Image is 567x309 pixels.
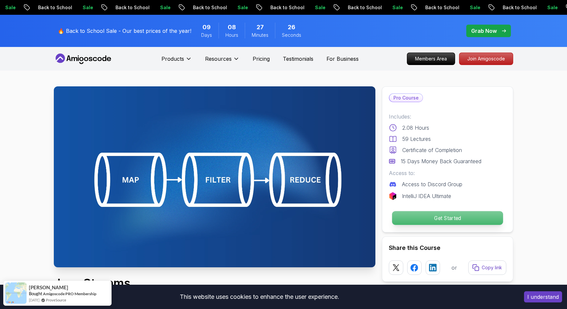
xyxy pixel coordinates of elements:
[468,260,506,275] button: Copy link
[462,4,483,11] p: Sale
[107,4,152,11] p: Back to School
[252,32,268,38] span: Minutes
[524,291,562,302] button: Accept cookies
[46,297,66,303] a: ProveSource
[307,4,328,11] p: Sale
[29,297,39,303] span: [DATE]
[389,169,506,177] p: Access to:
[257,23,264,32] span: 27 Minutes
[494,4,539,11] p: Back to School
[389,113,506,121] p: Includes:
[161,55,192,68] button: Products
[539,4,560,11] p: Sale
[202,23,211,32] span: 9 Days
[288,23,295,32] span: 26 Seconds
[340,4,384,11] p: Back to School
[152,4,173,11] p: Sale
[482,264,502,271] p: Copy link
[459,53,513,65] a: Join Amigoscode
[282,32,301,38] span: Seconds
[326,55,359,63] a: For Business
[402,135,431,143] p: 59 Lectures
[389,192,397,200] img: jetbrains logo
[185,4,229,11] p: Back to School
[58,27,191,35] p: 🔥 Back to School Sale - Our best prices of the year!
[43,291,96,296] a: Amigoscode PRO Membership
[29,291,42,296] span: Bought
[5,290,514,304] div: This website uses cookies to enhance the user experience.
[402,146,462,154] p: Certificate of Completion
[201,32,212,38] span: Days
[205,55,232,63] p: Resources
[283,55,313,63] a: Testimonials
[54,86,375,267] img: java-streams_thumbnail
[407,53,455,65] p: Members Area
[401,157,481,165] p: 15 Days Money Back Guaranteed
[384,4,405,11] p: Sale
[389,243,506,253] h2: Share this Course
[161,55,184,63] p: Products
[389,94,423,102] p: Pro Course
[228,23,236,32] span: 8 Hours
[392,211,503,225] button: Get Started
[253,55,270,63] a: Pricing
[262,4,307,11] p: Back to School
[402,192,451,200] p: IntelliJ IDEA Ultimate
[29,285,68,290] span: [PERSON_NAME]
[205,55,240,68] button: Resources
[407,53,455,65] a: Members Area
[225,32,238,38] span: Hours
[459,53,513,65] p: Join Amigoscode
[74,4,95,11] p: Sale
[30,4,74,11] p: Back to School
[229,4,250,11] p: Sale
[54,276,157,290] h1: Java Streams
[5,282,27,304] img: provesource social proof notification image
[417,4,462,11] p: Back to School
[451,264,457,272] p: or
[471,27,497,35] p: Grab Now
[402,180,462,188] p: Access to Discord Group
[402,124,429,132] p: 2.08 Hours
